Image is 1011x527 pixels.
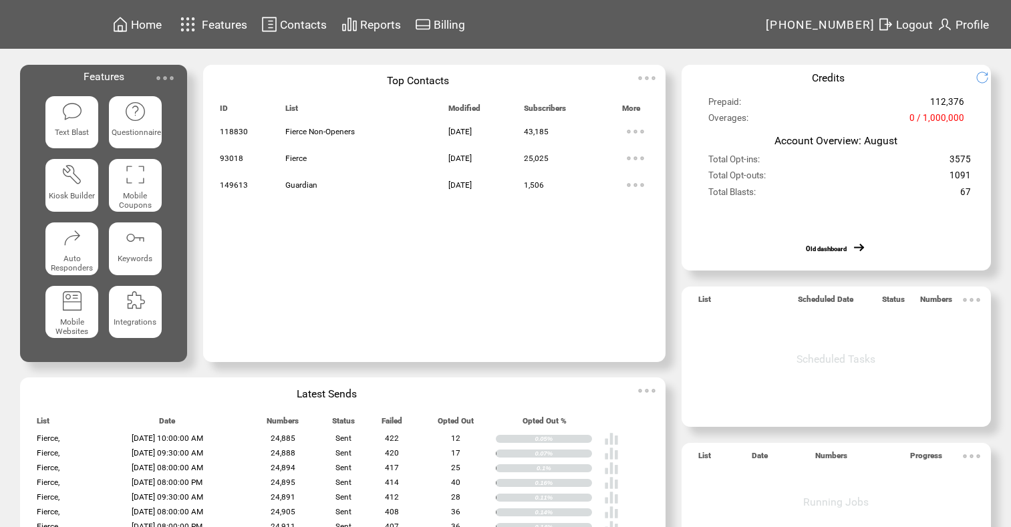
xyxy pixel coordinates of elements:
[132,478,202,487] span: [DATE] 08:00:00 PM
[524,127,549,136] span: 43,185
[176,13,200,35] img: features.svg
[132,433,203,443] span: [DATE] 10:00:00 AM
[37,507,59,516] span: Fierce,
[604,490,619,505] img: poll%20-%20white.svg
[622,145,649,172] img: ellypsis.svg
[297,387,357,400] span: Latest Sends
[360,18,401,31] span: Reports
[109,286,162,339] a: Integrations
[958,287,985,313] img: ellypsis.svg
[633,377,660,404] img: ellypsis.svg
[132,448,203,458] span: [DATE] 09:30:00 AM
[61,290,83,311] img: mobile-websites.svg
[335,507,351,516] span: Sent
[806,245,847,252] a: Old dashboard
[909,113,964,129] span: 0 / 1,000,000
[535,435,591,443] div: 0.05%
[271,507,295,516] span: 24,905
[335,448,351,458] span: Sent
[774,134,897,147] span: Account Overview: August
[174,11,250,37] a: Features
[950,154,971,170] span: 3575
[335,433,351,443] span: Sent
[45,222,98,275] a: Auto Responders
[119,191,152,210] span: Mobile Coupons
[812,71,845,84] span: Credits
[51,254,93,273] span: Auto Responders
[61,164,83,185] img: tool%201.svg
[271,478,295,487] span: 24,895
[535,450,591,458] div: 0.07%
[159,416,175,431] span: Date
[698,451,711,466] span: List
[438,416,474,431] span: Opted Out
[385,448,399,458] span: 420
[132,507,203,516] span: [DATE] 08:00:00 AM
[956,18,989,31] span: Profile
[61,101,83,122] img: text-blast.svg
[55,317,88,336] span: Mobile Websites
[535,494,591,502] div: 0.11%
[803,496,869,508] span: Running Jobs
[385,492,399,502] span: 412
[622,104,640,119] span: More
[132,463,203,472] span: [DATE] 08:00:00 AM
[341,16,357,33] img: chart.svg
[49,191,95,200] span: Kiosk Builder
[535,479,591,487] div: 0.16%
[152,65,178,92] img: ellypsis.svg
[271,492,295,502] span: 24,891
[220,104,228,119] span: ID
[271,448,295,458] span: 24,888
[415,16,431,33] img: creidtcard.svg
[114,317,156,327] span: Integrations
[875,14,935,35] a: Logout
[109,222,162,275] a: Keywords
[896,18,933,31] span: Logout
[448,104,480,119] span: Modified
[37,492,59,502] span: Fierce,
[752,451,768,466] span: Date
[202,18,247,31] span: Features
[124,101,146,122] img: questionnaire.svg
[285,127,355,136] span: Fierce Non-Openers
[935,14,991,35] a: Profile
[61,227,83,248] img: auto-responders.svg
[332,416,355,431] span: Status
[604,431,619,446] img: poll%20-%20white.svg
[708,187,756,203] span: Total Blasts:
[110,14,164,35] a: Home
[451,507,460,516] span: 36
[960,187,971,203] span: 67
[385,478,399,487] span: 414
[385,507,399,516] span: 408
[385,463,399,472] span: 417
[124,164,146,185] img: coupons.svg
[451,492,460,502] span: 28
[109,159,162,212] a: Mobile Coupons
[267,416,299,431] span: Numbers
[708,113,748,129] span: Overages:
[382,416,402,431] span: Failed
[604,505,619,520] img: poll%20-%20white.svg
[271,463,295,472] span: 24,894
[535,508,591,516] div: 0.14%
[698,295,711,310] span: List
[448,127,472,136] span: [DATE]
[524,154,549,163] span: 25,025
[604,446,619,461] img: poll%20-%20white.svg
[633,65,660,92] img: ellypsis.svg
[882,295,905,310] span: Status
[708,170,766,186] span: Total Opt-outs:
[622,118,649,145] img: ellypsis.svg
[335,478,351,487] span: Sent
[797,353,875,365] span: Scheduled Tasks
[604,461,619,476] img: poll%20-%20white.svg
[132,492,203,502] span: [DATE] 09:30:00 AM
[451,433,460,443] span: 12
[524,180,544,190] span: 1,506
[45,159,98,212] a: Kiosk Builder
[280,18,327,31] span: Contacts
[285,180,317,190] span: Guardian
[387,74,449,87] span: Top Contacts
